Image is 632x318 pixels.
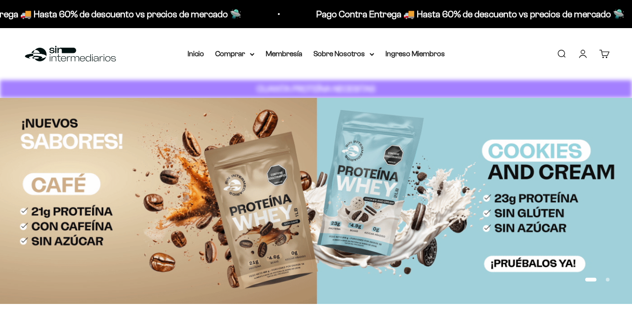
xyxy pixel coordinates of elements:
summary: Sobre Nosotros [313,48,374,60]
p: Pago Contra Entrega 🚚 Hasta 60% de descuento vs precios de mercado 🛸 [313,7,621,22]
a: Membresía [266,50,302,58]
a: Inicio [188,50,204,58]
summary: Comprar [215,48,254,60]
a: Ingreso Miembros [385,50,445,58]
strong: CUANTA PROTEÍNA NECESITAS [257,84,375,94]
